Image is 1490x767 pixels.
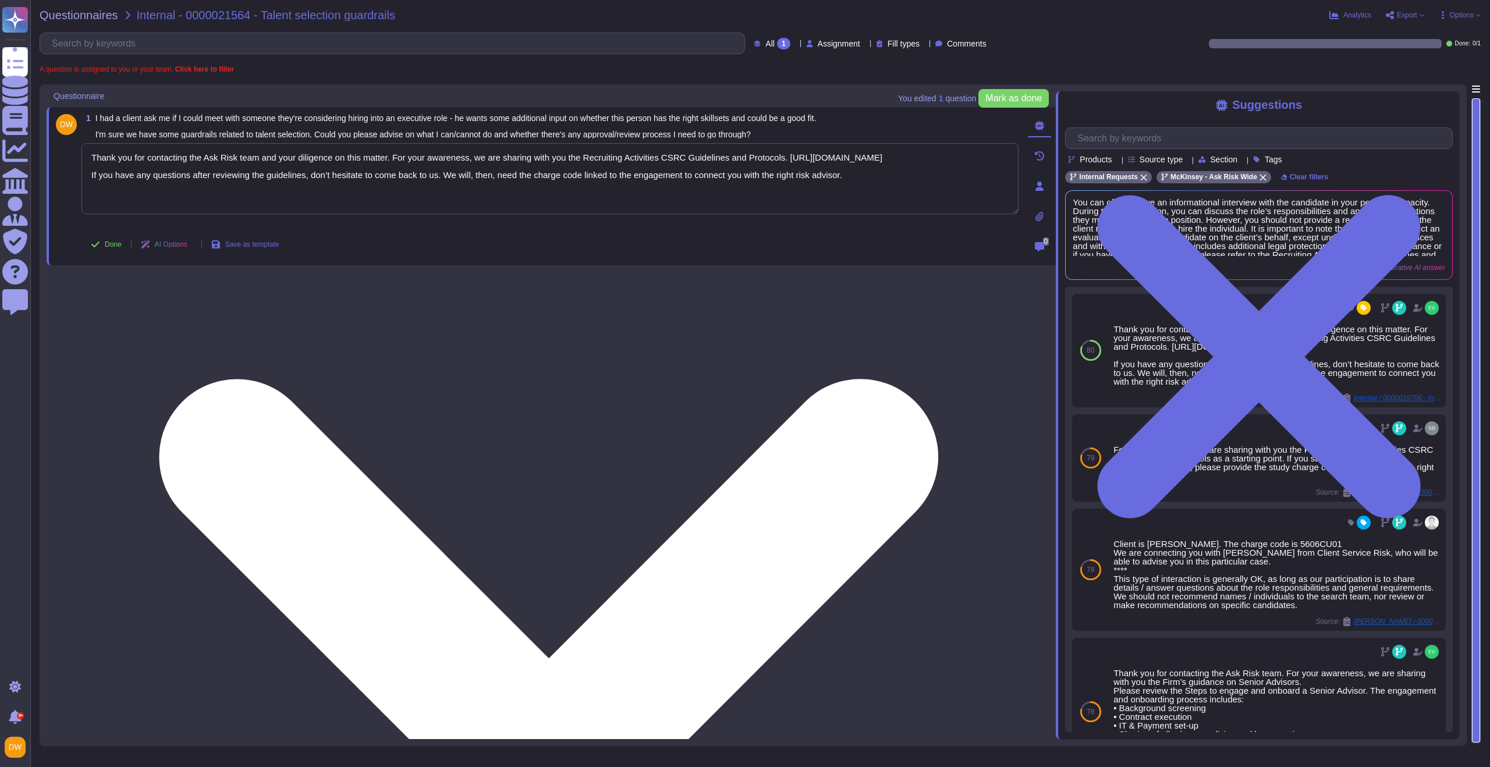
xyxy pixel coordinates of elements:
[818,40,860,48] span: Assignment
[1072,128,1452,148] input: Search by keywords
[2,734,34,760] button: user
[1425,301,1439,315] img: user
[939,94,943,102] b: 1
[888,40,920,48] span: Fill types
[1425,516,1439,530] img: user
[1087,454,1094,461] span: 79
[985,94,1042,103] span: Mark as done
[765,40,775,48] span: All
[1329,10,1371,20] button: Analytics
[898,94,976,102] span: You edited question
[40,9,118,21] span: Questionnaires
[1043,237,1049,246] span: 0
[1087,708,1094,715] span: 78
[1087,347,1094,354] span: 80
[81,143,1019,214] textarea: Thank you for contacting the Ask Risk team and your diligence on this matter. For your awareness,...
[54,92,104,100] span: Questionnaire
[81,114,91,122] span: 1
[1113,669,1441,765] div: Thank you for contacting the Ask Risk team. For your awareness, we are sharing with you the Firm’...
[173,65,234,73] b: Click here to filter
[46,33,744,54] input: Search by keywords
[1425,421,1439,435] img: user
[40,66,234,73] span: A question is assigned to you or your team.
[1087,566,1094,573] span: 78
[777,38,790,49] div: 1
[1343,12,1371,19] span: Analytics
[978,89,1049,108] button: Mark as done
[1316,617,1441,626] span: Source:
[1397,12,1417,19] span: Export
[1354,618,1441,625] span: [PERSON_NAME] / 0000012314 | Ask Risk | Salesforce
[17,712,24,719] div: 9+
[1454,41,1470,47] span: Done:
[137,9,395,21] span: Internal - 0000021564 - Talent selection guardrails
[947,40,987,48] span: Comments
[1450,12,1474,19] span: Options
[1473,41,1481,47] span: 0 / 1
[1425,645,1439,659] img: user
[5,737,26,758] img: user
[56,114,77,135] img: user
